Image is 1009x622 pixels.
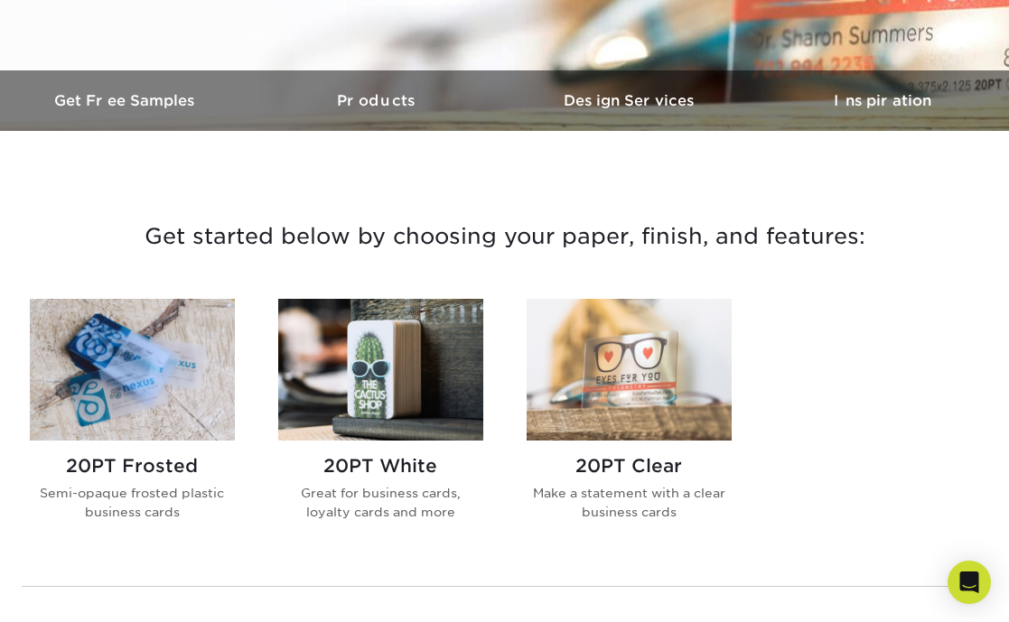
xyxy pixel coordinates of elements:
p: Great for business cards, loyalty cards and more [278,484,483,521]
img: 20PT Clear Plastic Cards [527,299,732,441]
a: 20PT White Plastic Cards 20PT White Great for business cards, loyalty cards and more [278,299,483,550]
a: 20PT Frosted Plastic Cards 20PT Frosted Semi-opaque frosted plastic business cards [30,299,235,550]
h2: 20PT Frosted [30,455,235,477]
img: 20PT Frosted Plastic Cards [30,299,235,441]
a: 20PT Clear Plastic Cards 20PT Clear Make a statement with a clear business cards [527,299,732,550]
p: Make a statement with a clear business cards [527,484,732,521]
h3: Get started below by choosing your paper, finish, and features: [14,196,995,277]
h3: Inspiration [757,92,1009,109]
a: Products [252,70,504,131]
img: 20PT White Plastic Cards [278,299,483,441]
h2: 20PT White [278,455,483,477]
h3: Products [252,92,504,109]
h2: 20PT Clear [527,455,732,477]
h3: Design Services [505,92,757,109]
a: Inspiration [757,70,1009,131]
p: Semi-opaque frosted plastic business cards [30,484,235,521]
a: Design Services [505,70,757,131]
div: Open Intercom Messenger [948,561,991,604]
